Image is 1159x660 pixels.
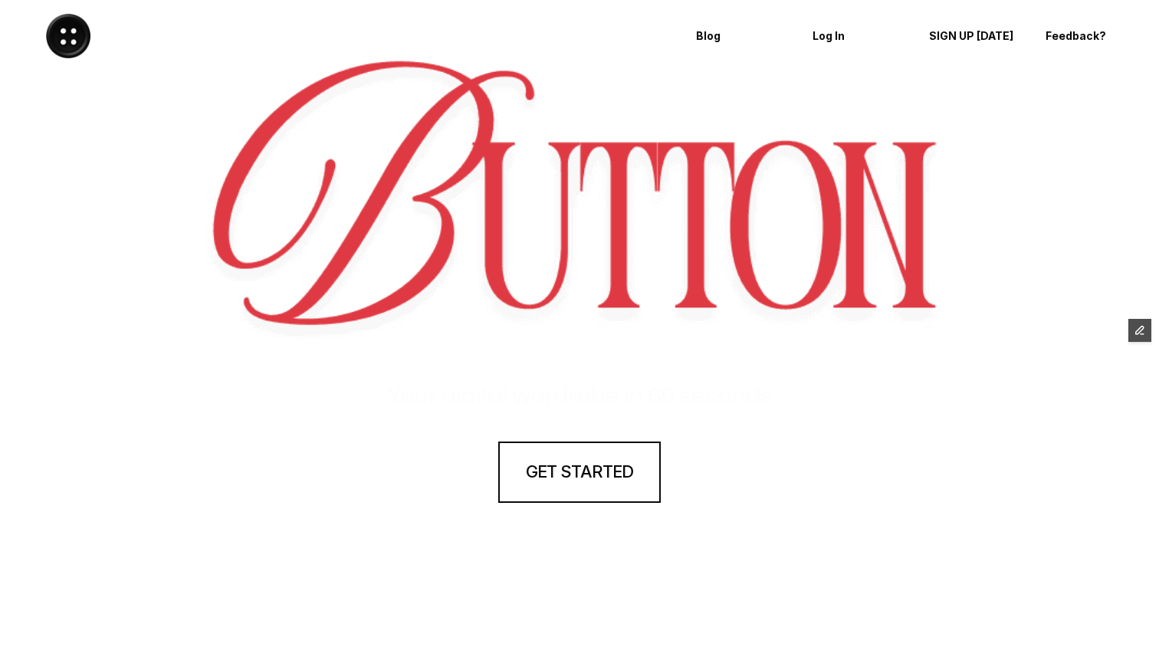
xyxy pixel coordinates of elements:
a: Log In [802,16,911,56]
a: GET STARTED [498,442,661,503]
p: Log In [813,30,900,43]
strong: Your digital wardrobe in 60 seconds [387,383,773,409]
a: Blog [685,16,794,56]
p: Blog [696,30,783,43]
button: Edit Framer Content [1128,319,1151,342]
p: SIGN UP [DATE] [929,30,1016,43]
a: Feedback? [1035,16,1144,56]
h4: GET STARTED [526,460,633,484]
p: Feedback? [1046,30,1133,43]
a: SIGN UP [DATE] [918,16,1027,56]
